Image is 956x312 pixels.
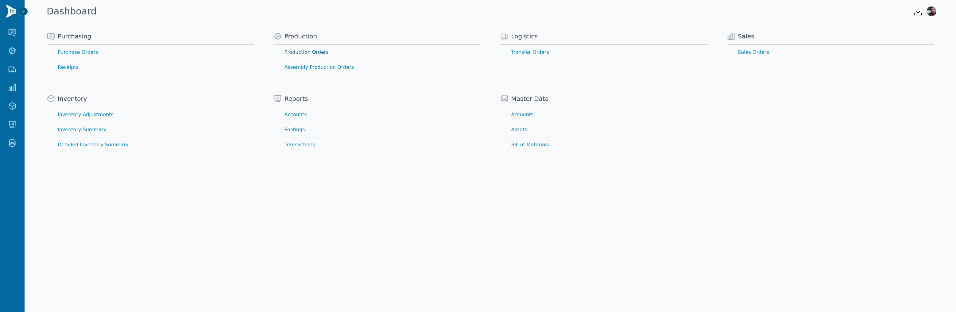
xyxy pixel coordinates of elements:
a: Inventory Summary [47,122,254,137]
img: Finventory [6,5,16,18]
span: Logistics [511,32,538,41]
span: Master Data [511,94,549,103]
img: Gareth Morales [927,6,936,16]
a: Accounts [273,107,481,122]
a: Assembly Production Orders [273,60,481,75]
span: Inventory [58,94,87,103]
a: Production Orders [273,45,481,60]
a: Bill of Materials [500,137,707,152]
a: Sales Orders [727,45,934,60]
a: Accounts [500,107,707,122]
a: Transfer Orders [500,45,707,60]
a: Receipts [47,60,254,75]
span: Reports [284,94,308,103]
h1: Dashboard [47,6,97,17]
span: Production [284,32,317,41]
span: Sales [738,32,754,41]
a: Inventory Adjustments [47,107,254,122]
a: Assets [500,122,707,137]
a: Transactions [273,137,481,152]
a: Postings [273,122,481,137]
a: Detailed Inventory Summary [47,137,254,152]
span: Purchasing [58,32,91,41]
a: Purchase Orders [47,45,254,60]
